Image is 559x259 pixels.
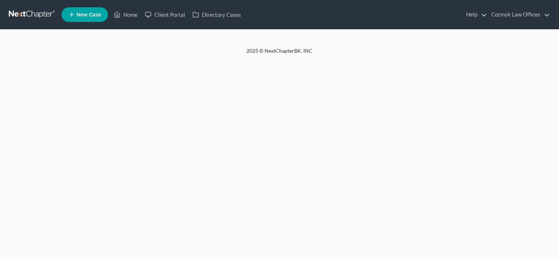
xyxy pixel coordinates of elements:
a: Home [110,8,141,21]
a: Help [462,8,487,21]
new-legal-case-button: New Case [61,7,108,22]
a: Client Portal [141,8,189,21]
a: Directory Cases [189,8,245,21]
a: Cozmyk Law Offices [488,8,550,21]
div: 2025 © NextChapterBK, INC [71,47,488,60]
